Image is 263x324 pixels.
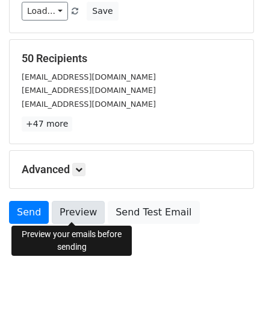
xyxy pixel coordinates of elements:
h5: 50 Recipients [22,52,241,65]
small: [EMAIL_ADDRESS][DOMAIN_NAME] [22,86,156,95]
a: Load... [22,2,68,21]
a: Preview [52,201,105,224]
a: +47 more [22,116,72,132]
a: Send [9,201,49,224]
iframe: Chat Widget [203,266,263,324]
h5: Advanced [22,163,241,176]
small: [EMAIL_ADDRESS][DOMAIN_NAME] [22,72,156,81]
div: Preview your emails before sending [11,226,132,256]
button: Save [87,2,118,21]
a: Send Test Email [108,201,199,224]
small: [EMAIL_ADDRESS][DOMAIN_NAME] [22,100,156,109]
